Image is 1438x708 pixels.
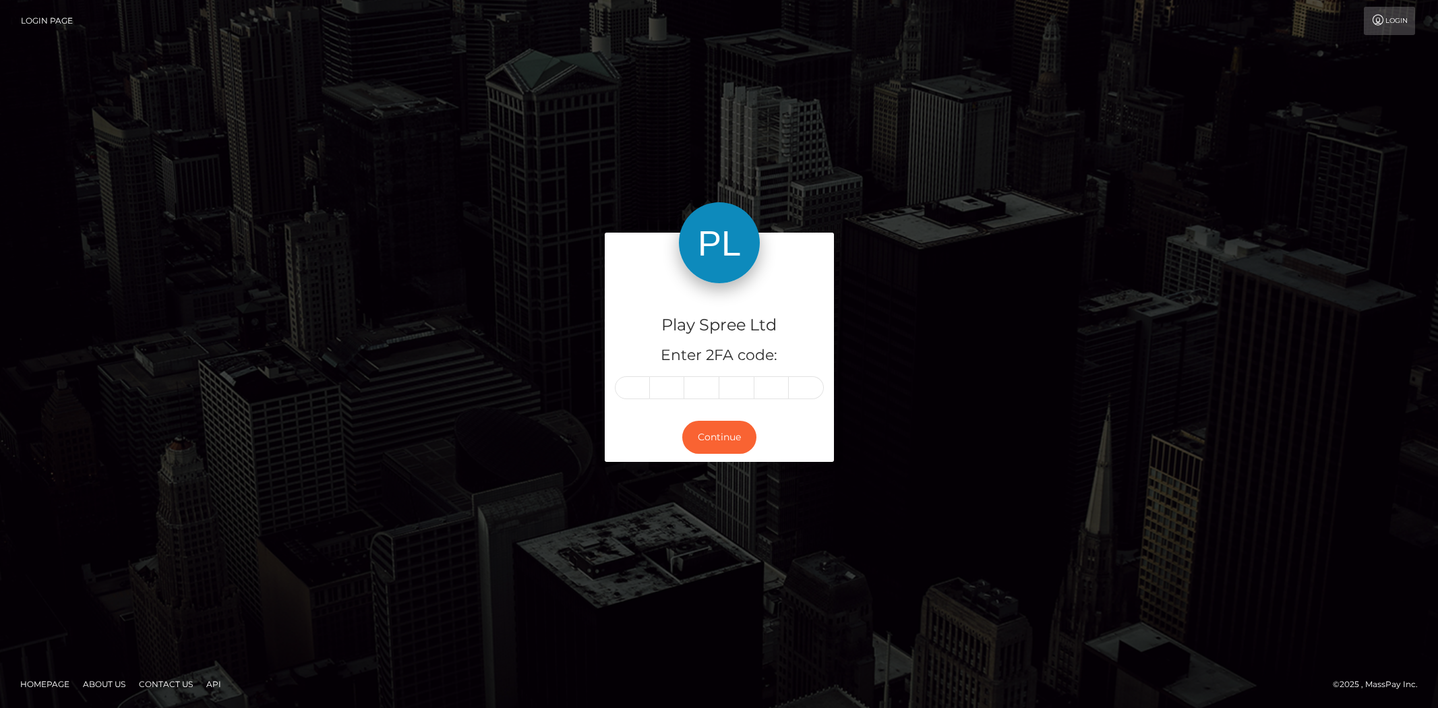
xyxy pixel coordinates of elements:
h5: Enter 2FA code: [615,345,824,366]
div: © 2025 , MassPay Inc. [1333,677,1428,692]
button: Continue [682,421,756,454]
h4: Play Spree Ltd [615,314,824,337]
img: Play Spree Ltd [679,202,760,283]
a: Homepage [15,674,75,695]
a: Contact Us [133,674,198,695]
a: About Us [78,674,131,695]
a: API [201,674,227,695]
a: Login Page [21,7,73,35]
a: Login [1364,7,1415,35]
